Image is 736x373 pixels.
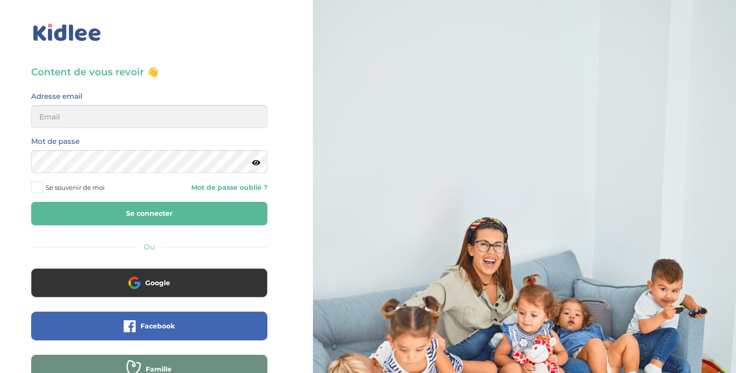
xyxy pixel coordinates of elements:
span: Facebook [140,321,175,331]
button: Google [31,268,267,297]
img: logo_kidlee_bleu [31,22,103,44]
span: Ou [144,242,155,251]
button: Se connecter [31,202,267,225]
h3: Content de vous revoir 👋 [31,65,267,79]
label: Adresse email [31,90,82,103]
span: Google [145,278,170,288]
button: Facebook [31,312,267,340]
input: Email [31,105,267,128]
label: Mot de passe [31,135,80,148]
a: Mot de passe oublié ? [156,183,267,192]
span: Se souvenir de moi [46,181,105,194]
img: google.png [128,277,140,289]
a: Google [31,285,267,294]
img: facebook.png [124,320,136,332]
a: Facebook [31,328,267,337]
